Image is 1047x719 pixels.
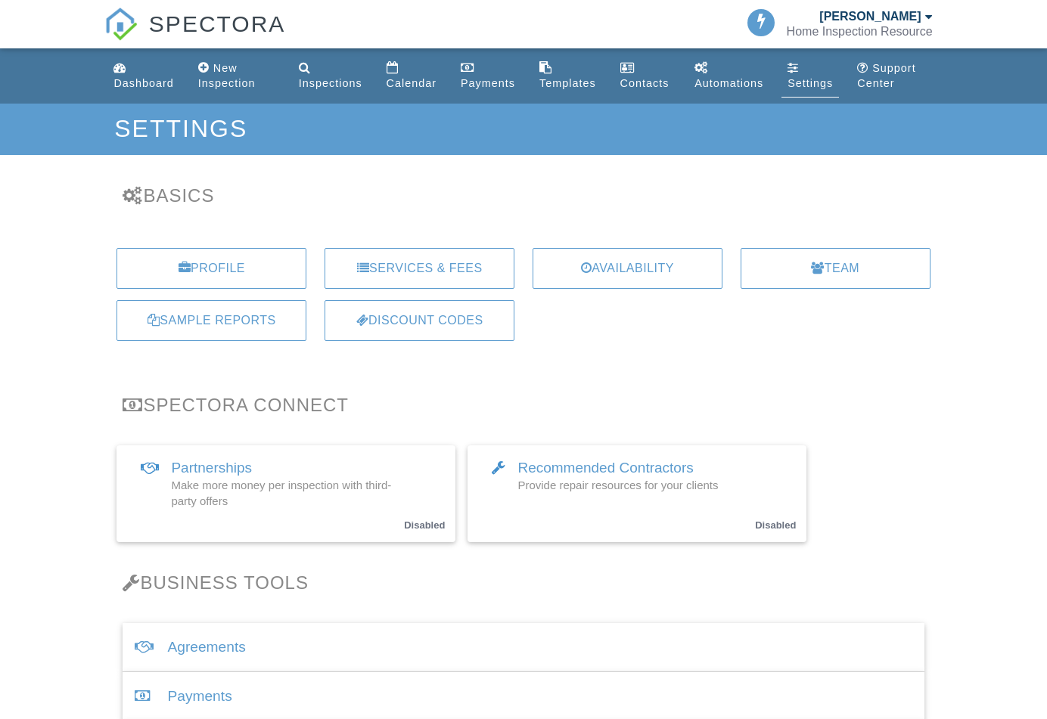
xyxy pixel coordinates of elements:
div: [PERSON_NAME] [819,9,921,24]
div: Dashboard [113,77,173,89]
a: Automations (Basic) [688,54,769,98]
a: Settings [781,54,839,98]
a: Team [741,248,930,289]
a: Availability [533,248,722,289]
a: Profile [117,248,306,289]
div: Contacts [620,77,670,89]
h3: Business Tools [123,572,924,593]
div: Settings [788,77,833,89]
div: Agreements [123,623,924,672]
a: Sample Reports [117,300,306,341]
div: Calendar [387,77,437,89]
div: Support Center [857,62,915,89]
img: The Best Home Inspection Software - Spectora [104,8,138,41]
div: Templates [539,77,596,89]
span: SPECTORA [149,8,286,39]
span: Make more money per inspection with third-party offers [171,479,391,507]
span: Recommended Contractors [517,460,693,476]
small: Disabled [404,519,445,531]
a: Contacts [614,54,677,98]
div: Automations [694,77,763,89]
div: Home Inspection Resource [787,24,933,39]
h1: Settings [114,116,933,142]
a: Recommended Contractors Provide repair resources for your clients Disabled [468,445,806,542]
h3: Spectora Connect [123,395,924,415]
span: Provide repair resources for your clients [517,479,718,491]
a: Services & Fees [325,248,514,289]
a: Inspections [293,54,368,98]
a: New Inspection [192,54,281,98]
div: Inspections [299,77,362,89]
a: Dashboard [107,54,179,98]
span: Partnerships [171,460,252,476]
h3: Basics [123,185,924,206]
a: Templates [533,54,602,98]
a: Partnerships Make more money per inspection with third-party offers Disabled [117,445,455,542]
a: Discount Codes [325,300,514,341]
a: Payments [455,54,521,98]
div: New Inspection [198,62,256,89]
div: Payments [461,77,515,89]
a: Calendar [381,54,443,98]
small: Disabled [755,519,796,531]
a: SPECTORA [104,23,285,51]
a: Support Center [851,54,939,98]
